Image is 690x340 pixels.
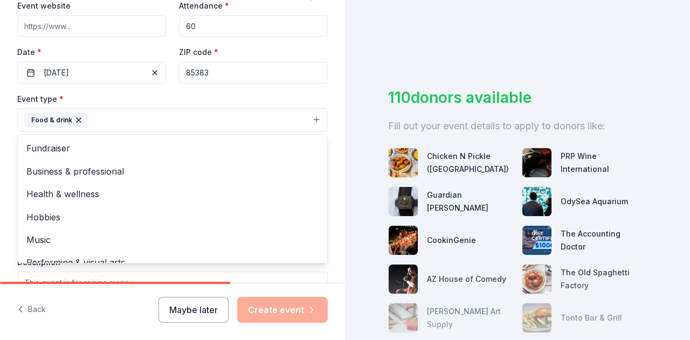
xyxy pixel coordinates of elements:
[26,233,319,247] span: Music
[26,210,319,224] span: Hobbies
[26,141,319,155] span: Fundraiser
[26,164,319,178] span: Business & professional
[17,108,328,132] button: Food & drink
[26,255,319,269] span: Performing & visual arts
[17,134,328,263] div: Food & drink
[24,113,88,127] div: Food & drink
[26,187,319,201] span: Health & wellness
